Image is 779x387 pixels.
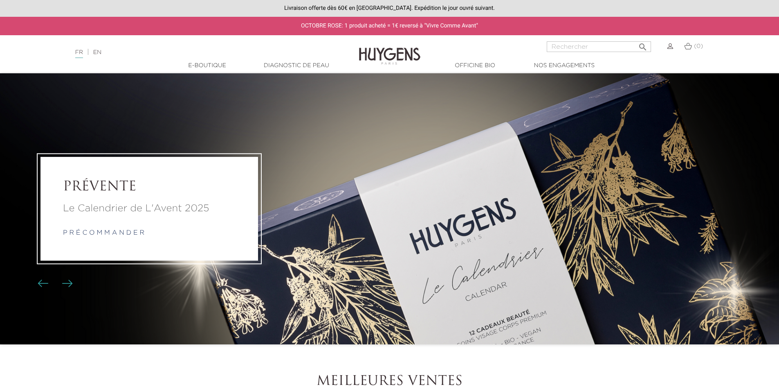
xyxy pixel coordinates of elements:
div: Boutons du carrousel [41,278,67,290]
a: Nos engagements [523,61,605,70]
a: Officine Bio [434,61,516,70]
span: (0) [694,43,703,49]
a: Diagnostic de peau [256,61,337,70]
a: EN [93,50,101,55]
i:  [638,40,648,50]
a: Le Calendrier de L'Avent 2025 [63,201,236,216]
a: E-Boutique [166,61,248,70]
div: | [71,48,319,57]
a: FR [75,50,83,58]
img: Huygens [359,34,420,66]
input: Rechercher [547,41,651,52]
a: p r é c o m m a n d e r [63,230,144,236]
a: PRÉVENTE [63,179,236,195]
button:  [635,39,650,50]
